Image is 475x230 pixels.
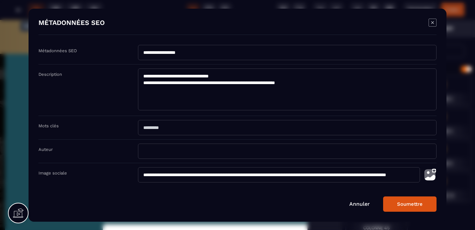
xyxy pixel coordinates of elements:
label: Description [38,72,62,77]
h4: MÉTADONNÉES SEO [38,19,105,28]
label: Mots clés [38,123,59,128]
label: Métadonnées SEO [38,48,77,53]
button: Soumettre [383,196,437,212]
text: MASTERCLASS INEDITE dimanche 19 octobre à 18h00 [10,5,468,29]
label: Auteur [38,147,53,152]
label: Image sociale [38,171,67,175]
h1: - Sans avoir besoin de tout plaquer - Sans nouvelles contraintes - Sans devoir te justifier [100,141,378,171]
img: photo-upload.002a6cb0.svg [423,167,437,182]
a: Annuler [349,201,370,207]
h1: 3 secrets de soignants qui ne craquent pas : retrouver le sommeil, la clarté mentale et la sérénité [100,54,378,127]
